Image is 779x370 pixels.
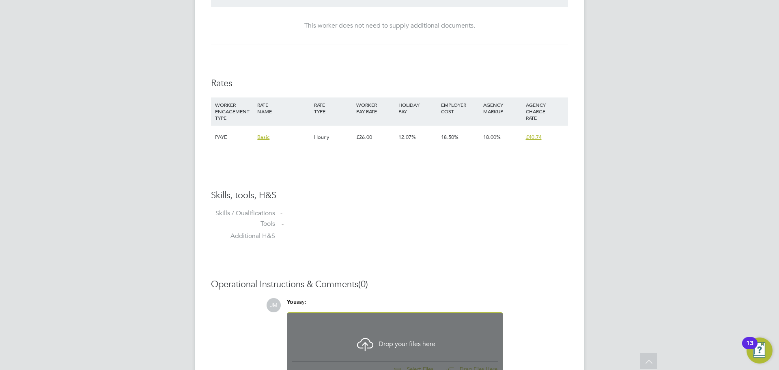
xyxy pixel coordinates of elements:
[211,232,275,240] label: Additional H&S
[441,134,458,141] span: 18.50%
[524,97,566,125] div: AGENCY CHARGE RATE
[211,220,275,228] label: Tools
[211,279,568,290] h3: Operational Instructions & Comments
[257,134,269,141] span: Basic
[211,78,568,89] h3: Rates
[255,97,312,119] div: RATE NAME
[439,97,481,119] div: EMPLOYER COST
[287,298,503,312] div: say:
[747,338,773,364] button: Open Resource Center, 13 new notifications
[267,298,281,312] span: JM
[354,97,396,119] div: WORKER PAY RATE
[280,209,568,218] div: -
[282,220,284,228] span: -
[358,279,368,290] span: (0)
[211,209,275,218] label: Skills / Qualifications
[213,97,255,125] div: WORKER ENGAGEMENT TYPE
[483,134,501,141] span: 18.00%
[398,134,416,141] span: 12.07%
[312,97,354,119] div: RATE TYPE
[213,125,255,149] div: PAYE
[287,299,297,305] span: You
[481,97,523,119] div: AGENCY MARKUP
[211,190,568,201] h3: Skills, tools, H&S
[219,22,560,30] div: This worker does not need to supply additional documents.
[312,125,354,149] div: Hourly
[746,343,753,354] div: 13
[354,125,396,149] div: £26.00
[526,134,542,141] span: £40.74
[396,97,439,119] div: HOLIDAY PAY
[282,232,284,240] span: -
